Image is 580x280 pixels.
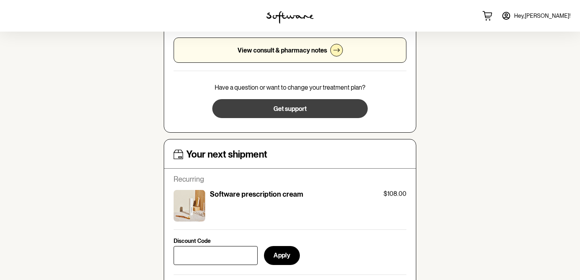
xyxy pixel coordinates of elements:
[210,190,303,199] p: Software prescription cream
[174,238,211,244] p: Discount Code
[212,99,367,118] button: Get support
[266,11,314,24] img: software logo
[514,13,571,19] span: Hey, [PERSON_NAME] !
[174,190,205,222] img: ckrj9ld8300003h5xpk2noua0.jpg
[174,175,406,184] p: Recurring
[186,149,267,160] h4: Your next shipment
[215,84,365,91] p: Have a question or want to change your treatment plan?
[497,6,575,25] a: Hey,[PERSON_NAME]!
[264,246,300,265] button: Apply
[384,190,406,197] p: $108.00
[273,105,307,113] span: Get support
[238,47,327,54] p: View consult & pharmacy notes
